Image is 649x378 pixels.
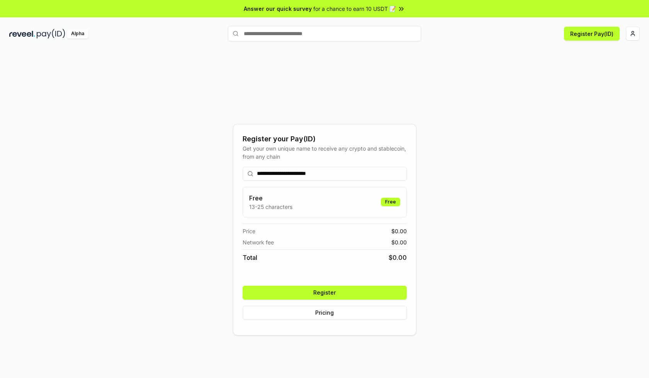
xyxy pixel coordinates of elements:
span: $ 0.00 [391,238,407,246]
span: Answer our quick survey [244,5,312,13]
div: Free [381,198,400,206]
div: Get your own unique name to receive any crypto and stablecoin, from any chain [243,144,407,161]
span: Total [243,253,257,262]
div: Alpha [67,29,88,39]
span: for a chance to earn 10 USDT 📝 [313,5,396,13]
button: Pricing [243,306,407,320]
h3: Free [249,193,292,203]
span: $ 0.00 [389,253,407,262]
img: pay_id [37,29,65,39]
div: Register your Pay(ID) [243,134,407,144]
span: $ 0.00 [391,227,407,235]
span: Price [243,227,255,235]
p: 13-25 characters [249,203,292,211]
img: reveel_dark [9,29,35,39]
button: Register Pay(ID) [564,27,620,41]
span: Network fee [243,238,274,246]
button: Register [243,286,407,300]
